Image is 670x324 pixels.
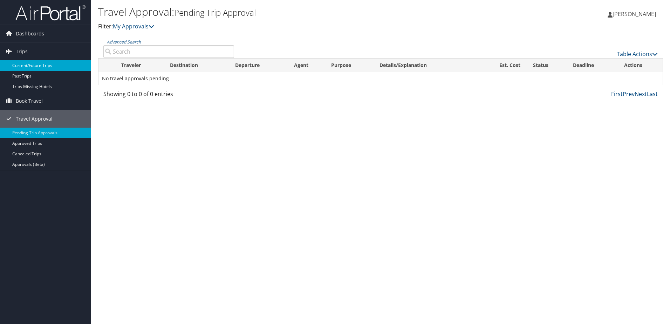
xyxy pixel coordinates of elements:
th: Traveler: activate to sort column ascending [115,59,164,72]
a: Advanced Search [107,39,141,45]
a: First [611,90,623,98]
th: Status: activate to sort column ascending [527,59,566,72]
th: Purpose [325,59,373,72]
th: Details/Explanation [373,59,477,72]
span: Trips [16,43,28,60]
a: My Approvals [113,22,154,30]
a: Prev [623,90,635,98]
input: Advanced Search [103,45,234,58]
a: Next [635,90,647,98]
th: Deadline: activate to sort column descending [567,59,618,72]
th: Agent [288,59,325,72]
h1: Travel Approval: [98,5,475,19]
span: Book Travel [16,92,43,110]
a: Last [647,90,658,98]
div: Showing 0 to 0 of 0 entries [103,90,234,102]
small: Pending Trip Approval [174,7,256,18]
span: Travel Approval [16,110,53,128]
th: Departure: activate to sort column ascending [229,59,288,72]
th: Actions [618,59,663,72]
th: Est. Cost: activate to sort column ascending [477,59,527,72]
span: Dashboards [16,25,44,42]
p: Filter: [98,22,475,31]
a: Table Actions [617,50,658,58]
img: airportal-logo.png [15,5,86,21]
td: No travel approvals pending [98,72,663,85]
span: [PERSON_NAME] [613,10,656,18]
th: Destination: activate to sort column ascending [164,59,229,72]
a: [PERSON_NAME] [608,4,663,25]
